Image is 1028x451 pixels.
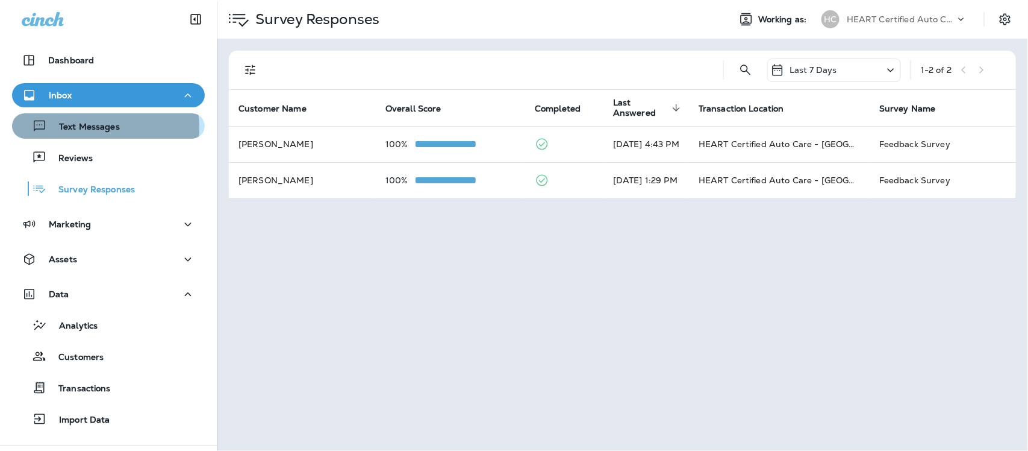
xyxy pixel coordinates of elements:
[12,282,205,306] button: Data
[12,212,205,236] button: Marketing
[12,176,205,201] button: Survey Responses
[603,162,689,198] td: [DATE] 1:29 PM
[47,122,120,133] p: Text Messages
[994,8,1016,30] button: Settings
[535,104,581,114] span: Completed
[870,162,1016,198] td: Feedback Survey
[879,104,936,114] span: Survey Name
[49,90,72,100] p: Inbox
[48,55,94,65] p: Dashboard
[535,103,596,114] span: Completed
[46,153,93,165] p: Reviews
[879,103,952,114] span: Survey Name
[870,126,1016,162] td: Feedback Survey
[49,289,69,299] p: Data
[47,321,98,332] p: Analytics
[12,83,205,107] button: Inbox
[12,145,205,170] button: Reviews
[385,139,416,149] p: 100%
[238,58,263,82] button: Filters
[238,103,322,114] span: Customer Name
[790,65,837,75] p: Last 7 Days
[49,219,91,229] p: Marketing
[699,104,784,114] span: Transaction Location
[385,103,457,114] span: Overall Score
[12,406,205,432] button: Import Data
[921,65,952,75] div: 1 - 2 of 2
[46,383,111,395] p: Transactions
[179,7,213,31] button: Collapse Sidebar
[12,247,205,271] button: Assets
[12,375,205,400] button: Transactions
[821,10,840,28] div: HC
[229,162,376,198] td: [PERSON_NAME]
[758,14,809,25] span: Working as:
[603,126,689,162] td: [DATE] 4:43 PM
[689,162,870,198] td: HEART Certified Auto Care - [GEOGRAPHIC_DATA]
[613,98,668,118] span: Last Answered
[238,104,307,114] span: Customer Name
[12,113,205,139] button: Text Messages
[689,126,870,162] td: HEART Certified Auto Care - [GEOGRAPHIC_DATA]
[46,184,135,196] p: Survey Responses
[12,344,205,369] button: Customers
[385,175,416,185] p: 100%
[46,352,104,364] p: Customers
[229,126,376,162] td: [PERSON_NAME]
[49,254,77,264] p: Assets
[47,415,110,426] p: Import Data
[12,312,205,338] button: Analytics
[847,14,955,24] p: HEART Certified Auto Care
[12,48,205,72] button: Dashboard
[734,58,758,82] button: Search Survey Responses
[385,104,441,114] span: Overall Score
[251,10,379,28] p: Survey Responses
[699,103,800,114] span: Transaction Location
[613,98,684,118] span: Last Answered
